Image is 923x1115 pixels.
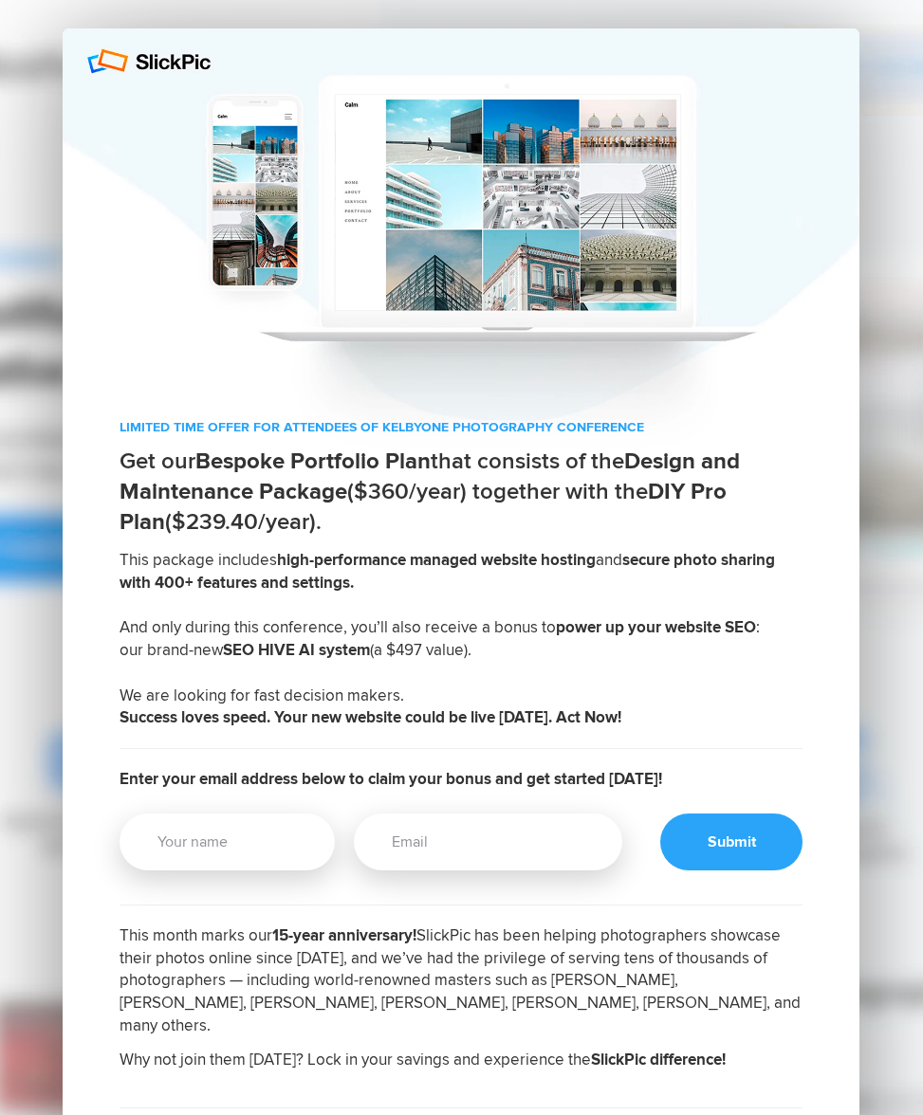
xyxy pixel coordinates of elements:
b: 15-year anniversary! [272,925,416,945]
span: Get our that consists of the ($360/year) together with the ($239.40/year). [120,448,740,536]
b: Design and Maintenance Package [120,448,740,505]
h2: This package includes and And only during this conference, you’ll also receive a bonus to : our b... [120,549,803,749]
b: secure photo sharing with 400+ features and settings. [120,550,775,593]
b: Enter your email address below to claim your bonus and get started [DATE]! [120,769,662,789]
b: DIY Pro Plan [120,478,727,536]
b: SEO HIVE AI system [223,640,370,660]
b: high-performance managed website hosting [277,550,596,570]
input: Email [354,813,622,870]
b: power up your website SEO [556,617,756,637]
b: Bespoke Portfolio Plan [195,448,431,475]
h2: This month marks our SlickPic has been helping photographers showcase their photos online since [... [120,924,803,1083]
input: Your name [120,813,335,870]
b: Success loves speed. Your new website could be live [DATE]. Act Now! [120,707,621,727]
b: SlickPic difference! [591,1050,726,1069]
p: LIMITED TIME OFFER FOR ATTENDEES OF KELBYONE PHOTOGRAPHY CONFERENCE [120,418,803,437]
